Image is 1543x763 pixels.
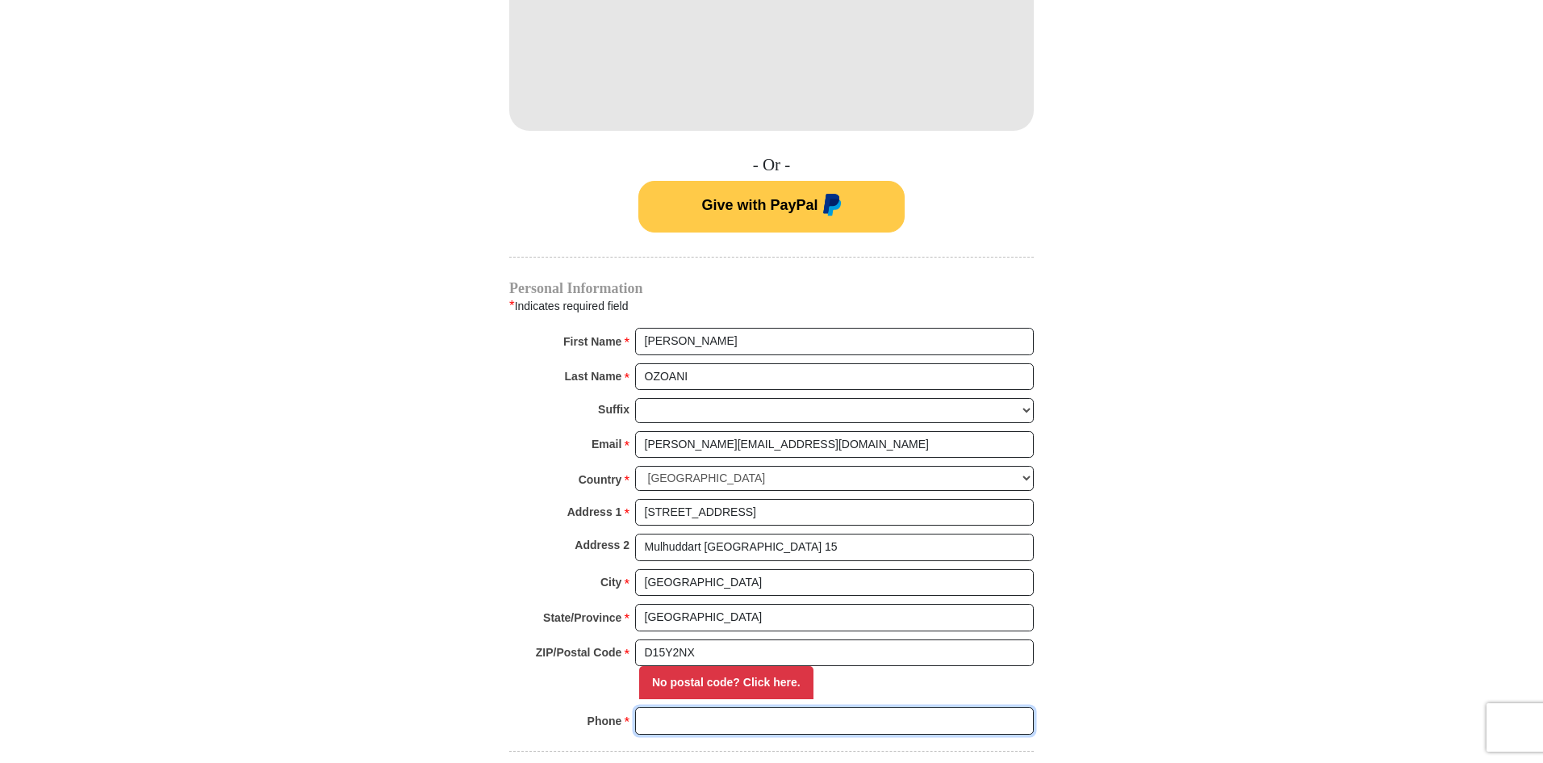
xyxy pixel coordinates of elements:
[639,666,813,699] span: No postal code? Click here.
[579,468,622,491] strong: Country
[592,433,621,455] strong: Email
[575,534,629,556] strong: Address 2
[563,330,621,353] strong: First Name
[536,641,622,664] strong: ZIP/Postal Code
[509,296,1034,317] div: Indicates required field
[543,606,621,629] strong: State/Province
[701,197,817,213] span: Give with PayPal
[588,710,622,732] strong: Phone
[600,571,621,593] strong: City
[509,282,1034,295] h4: Personal Information
[638,181,905,233] button: Give with PayPal
[565,365,622,388] strong: Last Name
[509,155,1034,175] h4: - Or -
[818,194,842,220] img: paypal
[598,398,629,421] strong: Suffix
[567,501,622,523] strong: Address 1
